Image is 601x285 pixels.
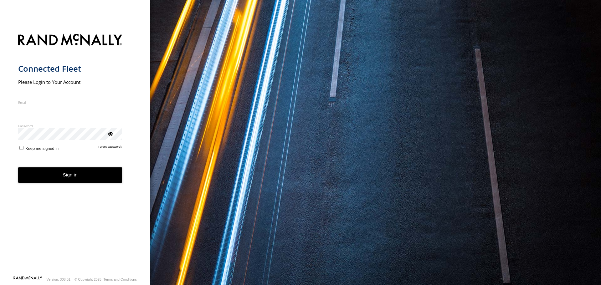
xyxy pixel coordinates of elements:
a: Forgot password? [98,145,122,151]
div: Version: 308.01 [47,277,70,281]
a: Terms and Conditions [104,277,137,281]
label: Email [18,100,122,105]
h2: Please Login to Your Account [18,79,122,85]
input: Keep me signed in [19,146,23,150]
span: Keep me signed in [25,146,59,151]
div: © Copyright 2025 - [74,277,137,281]
a: Visit our Website [13,276,42,282]
form: main [18,30,132,276]
button: Sign in [18,167,122,183]
img: Rand McNally [18,33,122,48]
div: ViewPassword [107,130,113,137]
label: Password [18,124,122,128]
h1: Connected Fleet [18,64,122,74]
